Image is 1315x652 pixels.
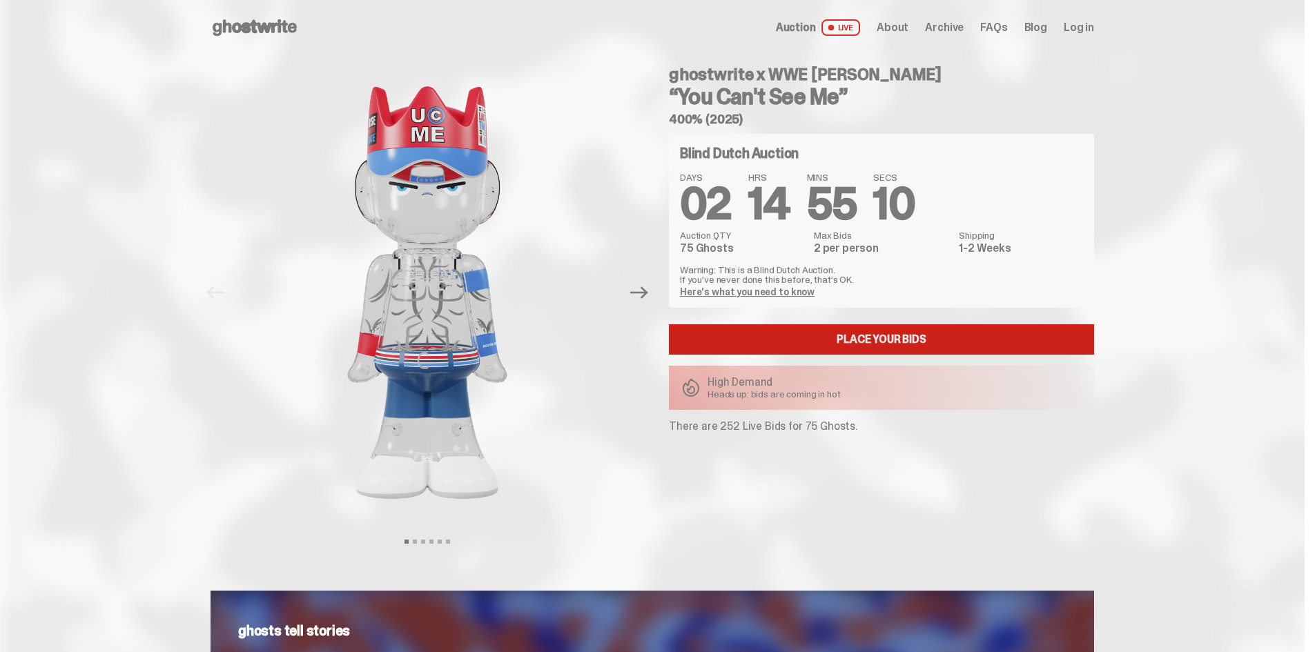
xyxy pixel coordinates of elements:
[873,172,915,182] span: SECS
[708,377,841,388] p: High Demand
[877,22,908,33] a: About
[748,175,790,233] span: 14
[680,146,799,160] h4: Blind Dutch Auction
[776,19,860,36] a: Auction LIVE
[748,172,790,182] span: HRS
[814,230,951,240] dt: Max Bids
[446,540,450,544] button: View slide 6
[1024,22,1047,33] a: Blog
[669,421,1094,432] p: There are 252 Live Bids for 75 Ghosts.
[807,172,857,182] span: MINS
[669,86,1094,108] h3: “You Can't See Me”
[821,19,861,36] span: LIVE
[959,230,1083,240] dt: Shipping
[959,243,1083,254] dd: 1-2 Weeks
[669,113,1094,126] h5: 400% (2025)
[429,540,434,544] button: View slide 4
[807,175,857,233] span: 55
[669,66,1094,83] h4: ghostwrite x WWE [PERSON_NAME]
[680,175,732,233] span: 02
[680,265,1083,284] p: Warning: This is a Blind Dutch Auction. If you’ve never done this before, that’s OK.
[925,22,964,33] a: Archive
[438,540,442,544] button: View slide 5
[237,55,617,530] img: John_Cena_Hero_1.png
[680,286,815,298] a: Here's what you need to know
[814,243,951,254] dd: 2 per person
[624,277,654,308] button: Next
[680,243,806,254] dd: 75 Ghosts
[1064,22,1094,33] a: Log in
[708,389,841,399] p: Heads up: bids are coming in hot
[776,22,816,33] span: Auction
[680,172,732,182] span: DAYS
[873,175,915,233] span: 10
[413,540,417,544] button: View slide 2
[421,540,425,544] button: View slide 3
[238,624,1066,638] p: ghosts tell stories
[405,540,409,544] button: View slide 1
[680,230,806,240] dt: Auction QTY
[669,324,1094,355] a: Place your Bids
[980,22,1007,33] a: FAQs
